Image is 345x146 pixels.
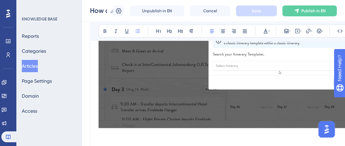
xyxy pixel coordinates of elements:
[252,8,261,14] span: Save
[22,45,46,57] button: Categories
[236,5,277,16] button: Save
[22,60,38,72] button: Articles
[16,2,43,10] span: Need Help?
[316,119,337,140] iframe: UserGuiding AI Assistant Launcher
[22,90,39,102] button: Domain
[90,6,107,15] input: Article Name
[22,16,57,22] div: KNOWLEDGE BASE
[282,5,337,16] button: Publish in EN
[190,5,230,16] button: Cancel
[203,8,217,14] span: Cancel
[22,30,39,42] button: Reports
[301,8,326,14] span: Publish in EN
[22,75,52,87] button: Page Settings
[142,8,172,14] span: Unpublish in EN
[22,105,37,117] button: Access
[130,5,184,16] button: Unpublish in EN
